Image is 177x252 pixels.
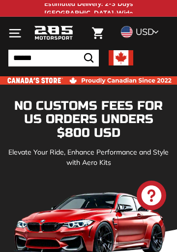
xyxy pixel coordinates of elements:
p: Elevate Your Ride, Enhance Performance and Style with Aero Kits [8,147,169,168]
input: Search [8,50,99,66]
inbox-online-store-chat: Shopify online store chat [134,181,169,213]
a: Cart [87,19,108,47]
img: Logo_285_Motorsport_areodynamics_components [34,25,73,41]
h1: NO CUSTOMS FEES FOR US ORDERS UNDERS $800 USD [8,99,169,140]
span: USD [136,26,154,37]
